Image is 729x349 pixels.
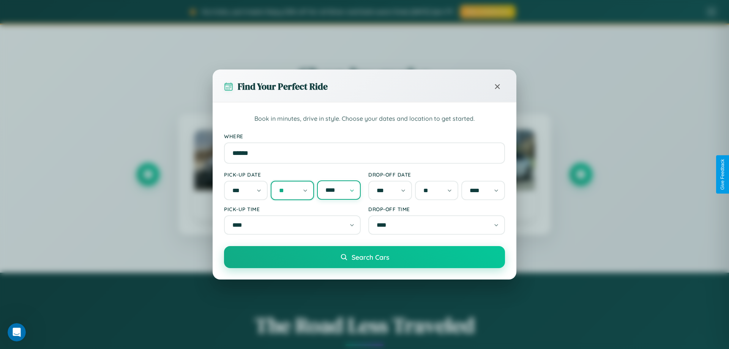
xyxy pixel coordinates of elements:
span: Search Cars [352,253,389,261]
p: Book in minutes, drive in style. Choose your dates and location to get started. [224,114,505,124]
label: Drop-off Date [368,171,505,178]
button: Search Cars [224,246,505,268]
label: Drop-off Time [368,206,505,212]
label: Pick-up Time [224,206,361,212]
h3: Find Your Perfect Ride [238,80,328,93]
label: Where [224,133,505,139]
label: Pick-up Date [224,171,361,178]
